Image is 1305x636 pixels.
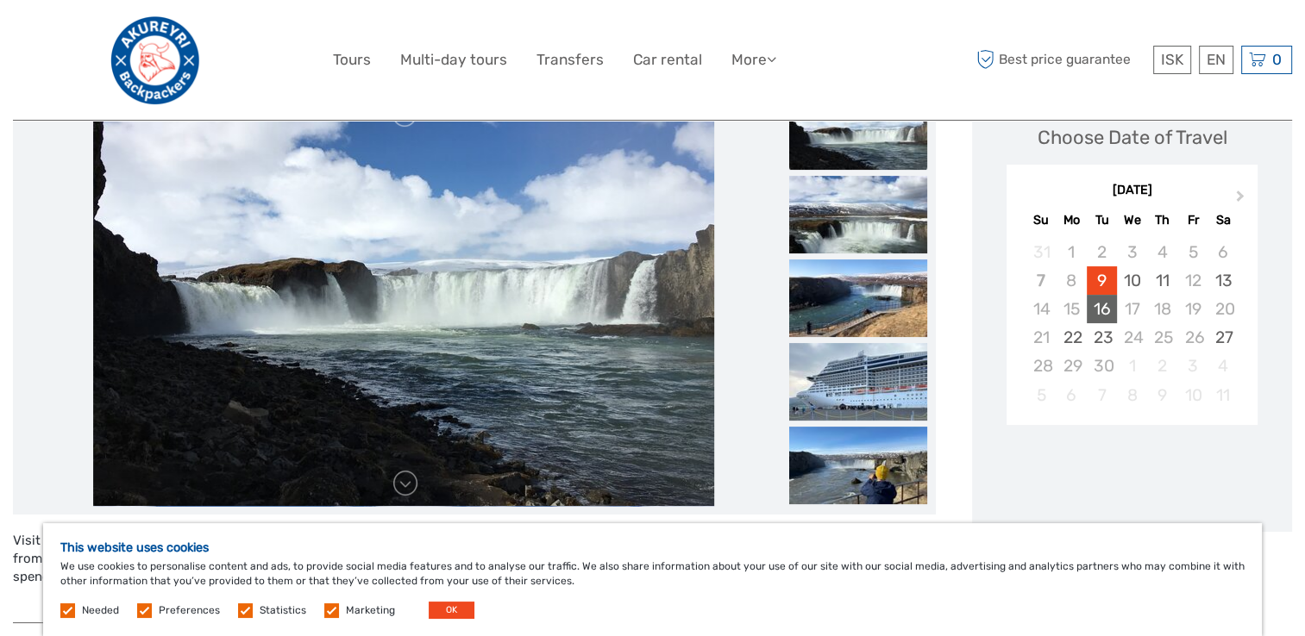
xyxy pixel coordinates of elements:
[1126,470,1138,481] div: Loading...
[1147,295,1177,323] div: Not available Thursday, September 18th, 2025
[1117,209,1147,232] div: We
[1117,323,1147,352] div: Not available Wednesday, September 24th, 2025
[1208,295,1239,323] div: Not available Saturday, September 20th, 2025
[1147,381,1177,409] div: Not available Thursday, October 9th, 2025
[789,343,927,421] img: 9b437cf8ada44871826dca4d989b388a_slider_thumbnail.jpg
[1087,238,1117,266] div: Not available Tuesday, September 2nd, 2025
[1013,238,1252,409] div: month 2025-09
[972,46,1149,74] span: Best price guarantee
[789,259,927,337] img: 19e5ee35b72941c79aa8449a1f5a598a_slider_thumbnail.jpg
[1057,266,1087,295] div: Not available Monday, September 8th, 2025
[1147,209,1177,232] div: Th
[1147,323,1177,352] div: Not available Thursday, September 25th, 2025
[1057,238,1087,266] div: Not available Monday, September 1st, 2025
[1057,381,1087,409] div: Not available Monday, October 6th, 2025
[1117,352,1147,380] div: Not available Wednesday, October 1st, 2025
[13,532,936,606] div: Visit the beautiful Godafoss Waterfall also known as the "Waterfall of the Gods". The tour suits ...
[1177,352,1208,380] div: Not available Friday, October 3rd, 2025
[789,176,927,253] img: 405364adba9d4df78fdd81f223eeaaec_slider_thumbnail.jpg
[1161,51,1183,68] span: ISK
[43,523,1262,636] div: We use cookies to personalise content and ads, to provide social media features and to analyse ou...
[260,603,306,618] label: Statistics
[1026,266,1056,295] div: Not available Sunday, September 7th, 2025
[1208,238,1239,266] div: Not available Saturday, September 6th, 2025
[1177,238,1208,266] div: Not available Friday, September 5th, 2025
[60,540,1245,555] h5: This website uses cookies
[1177,266,1208,295] div: Not available Friday, September 12th, 2025
[1199,46,1233,74] div: EN
[1038,124,1227,151] div: Choose Date of Travel
[1228,186,1256,214] button: Next Month
[1026,209,1056,232] div: Su
[1208,209,1239,232] div: Sa
[82,603,119,618] label: Needed
[1057,352,1087,380] div: Not available Monday, September 29th, 2025
[1057,209,1087,232] div: Mo
[1177,295,1208,323] div: Not available Friday, September 19th, 2025
[1026,295,1056,323] div: Not available Sunday, September 14th, 2025
[633,47,702,72] a: Car rental
[1087,209,1117,232] div: Tu
[429,602,474,619] button: OK
[1087,266,1117,295] div: Choose Tuesday, September 9th, 2025
[1270,51,1284,68] span: 0
[1208,266,1239,295] div: Choose Saturday, September 13th, 2025
[1026,323,1056,352] div: Not available Sunday, September 21st, 2025
[107,13,203,107] img: Akureyri Backpackers TourDesk
[536,47,604,72] a: Transfers
[346,603,395,618] label: Marketing
[1117,238,1147,266] div: Not available Wednesday, September 3rd, 2025
[789,92,927,170] img: ac4d693f969b447a96fcefab75743459_slider_thumbnail.jpg
[1117,381,1147,409] div: Not available Wednesday, October 8th, 2025
[1057,295,1087,323] div: Not available Monday, September 15th, 2025
[1117,295,1147,323] div: Not available Wednesday, September 17th, 2025
[731,47,776,72] a: More
[93,92,714,506] img: ac4d693f969b447a96fcefab75743459_main_slider.jpg
[24,30,195,44] p: We're away right now. Please check back later!
[1117,266,1147,295] div: Choose Wednesday, September 10th, 2025
[1208,352,1239,380] div: Not available Saturday, October 4th, 2025
[1147,352,1177,380] div: Not available Thursday, October 2nd, 2025
[1057,323,1087,352] div: Choose Monday, September 22nd, 2025
[1026,352,1056,380] div: Not available Sunday, September 28th, 2025
[1026,381,1056,409] div: Not available Sunday, October 5th, 2025
[400,47,507,72] a: Multi-day tours
[198,27,219,47] button: Open LiveChat chat widget
[1026,238,1056,266] div: Not available Sunday, August 31st, 2025
[1087,323,1117,352] div: Choose Tuesday, September 23rd, 2025
[1087,295,1117,323] div: Choose Tuesday, September 16th, 2025
[1087,381,1117,409] div: Not available Tuesday, October 7th, 2025
[1147,266,1177,295] div: Choose Thursday, September 11th, 2025
[1087,352,1117,380] div: Not available Tuesday, September 30th, 2025
[333,47,371,72] a: Tours
[1177,381,1208,409] div: Not available Friday, October 10th, 2025
[1177,209,1208,232] div: Fr
[1208,381,1239,409] div: Not available Saturday, October 11th, 2025
[1147,238,1177,266] div: Not available Thursday, September 4th, 2025
[1177,323,1208,352] div: Not available Friday, September 26th, 2025
[1208,323,1239,352] div: Choose Saturday, September 27th, 2025
[159,603,220,618] label: Preferences
[789,427,927,504] img: 622b980b66de41e380d819685c626636_slider_thumbnail.jpg
[1007,182,1258,200] div: [DATE]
